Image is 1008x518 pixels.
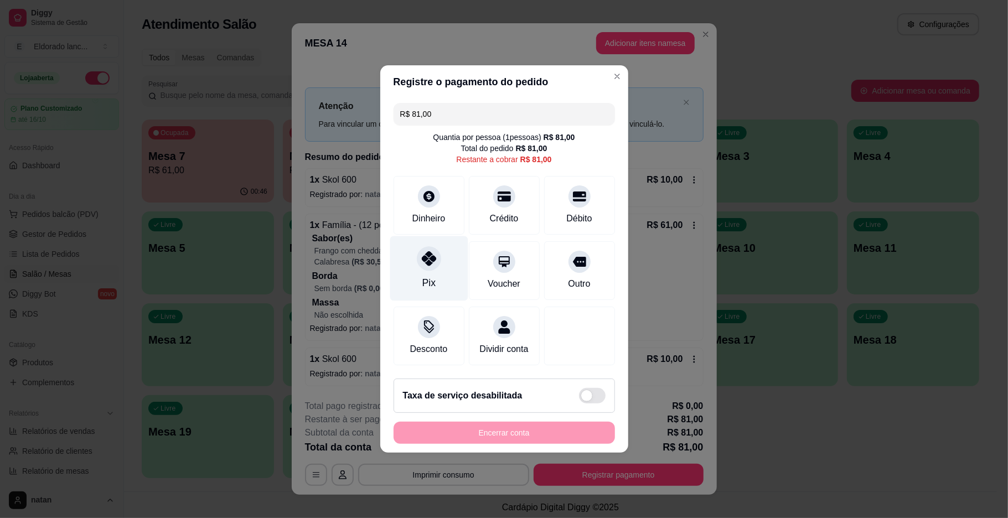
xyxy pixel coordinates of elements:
[568,277,590,291] div: Outro
[380,65,628,99] header: Registre o pagamento do pedido
[410,343,448,356] div: Desconto
[456,154,551,165] div: Restante a cobrar
[516,143,547,154] div: R$ 81,00
[490,212,519,225] div: Crédito
[403,389,523,402] h2: Taxa de serviço desabilitada
[520,154,552,165] div: R$ 81,00
[400,103,608,125] input: Ex.: hambúrguer de cordeiro
[566,212,592,225] div: Débito
[479,343,528,356] div: Dividir conta
[608,68,626,85] button: Close
[433,132,575,143] div: Quantia por pessoa ( 1 pessoas)
[422,276,435,290] div: Pix
[412,212,446,225] div: Dinheiro
[488,277,520,291] div: Voucher
[544,132,575,143] div: R$ 81,00
[461,143,547,154] div: Total do pedido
